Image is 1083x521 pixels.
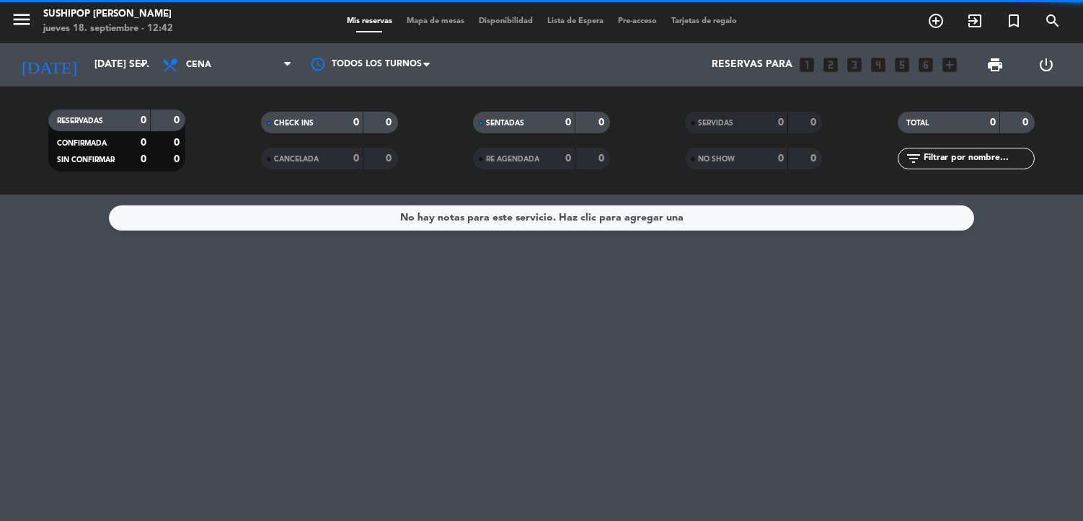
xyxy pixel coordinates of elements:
strong: 0 [353,153,359,164]
span: Cena [186,60,211,70]
i: exit_to_app [966,12,983,30]
i: [DATE] [11,49,87,81]
i: search [1044,12,1061,30]
i: looks_4 [869,55,888,74]
span: Mapa de mesas [399,17,472,25]
i: arrow_drop_down [134,56,151,74]
strong: 0 [778,117,784,128]
strong: 0 [141,154,146,164]
strong: 0 [778,153,784,164]
div: jueves 18. septiembre - 12:42 [43,22,173,36]
span: SIN CONFIRMAR [57,156,115,164]
strong: 0 [174,115,182,125]
span: NO SHOW [698,156,735,163]
i: looks_one [797,55,816,74]
strong: 0 [386,117,394,128]
i: turned_in_not [1005,12,1022,30]
strong: 0 [141,138,146,148]
span: Disponibilidad [472,17,540,25]
i: filter_list [905,150,922,167]
strong: 0 [353,117,359,128]
div: LOG OUT [1021,43,1073,86]
span: Tarjetas de regalo [664,17,744,25]
strong: 0 [174,154,182,164]
span: Mis reservas [340,17,399,25]
span: TOTAL [906,120,929,127]
strong: 0 [565,153,571,164]
strong: 0 [141,115,146,125]
span: Reservas para [712,59,792,71]
i: add_circle_outline [927,12,945,30]
strong: 0 [174,138,182,148]
span: print [986,56,1004,74]
div: No hay notas para este servicio. Haz clic para agregar una [400,210,684,226]
div: Sushipop [PERSON_NAME] [43,7,173,22]
span: CHECK INS [274,120,314,127]
strong: 0 [990,117,996,128]
input: Filtrar por nombre... [922,151,1034,166]
span: CONFIRMADA [57,140,107,147]
strong: 0 [386,153,394,164]
span: Pre-acceso [611,17,664,25]
i: add_box [940,55,959,74]
button: menu [11,9,32,35]
span: RESERVADAS [57,117,103,125]
strong: 0 [1022,117,1031,128]
span: SERVIDAS [698,120,733,127]
strong: 0 [810,117,819,128]
span: RE AGENDADA [486,156,539,163]
strong: 0 [565,117,571,128]
span: Lista de Espera [540,17,611,25]
i: looks_3 [845,55,864,74]
i: power_settings_new [1038,56,1055,74]
i: menu [11,9,32,30]
i: looks_5 [893,55,911,74]
i: looks_two [821,55,840,74]
span: SENTADAS [486,120,524,127]
strong: 0 [810,153,819,164]
strong: 0 [598,117,607,128]
span: CANCELADA [274,156,319,163]
i: looks_6 [916,55,935,74]
strong: 0 [598,153,607,164]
